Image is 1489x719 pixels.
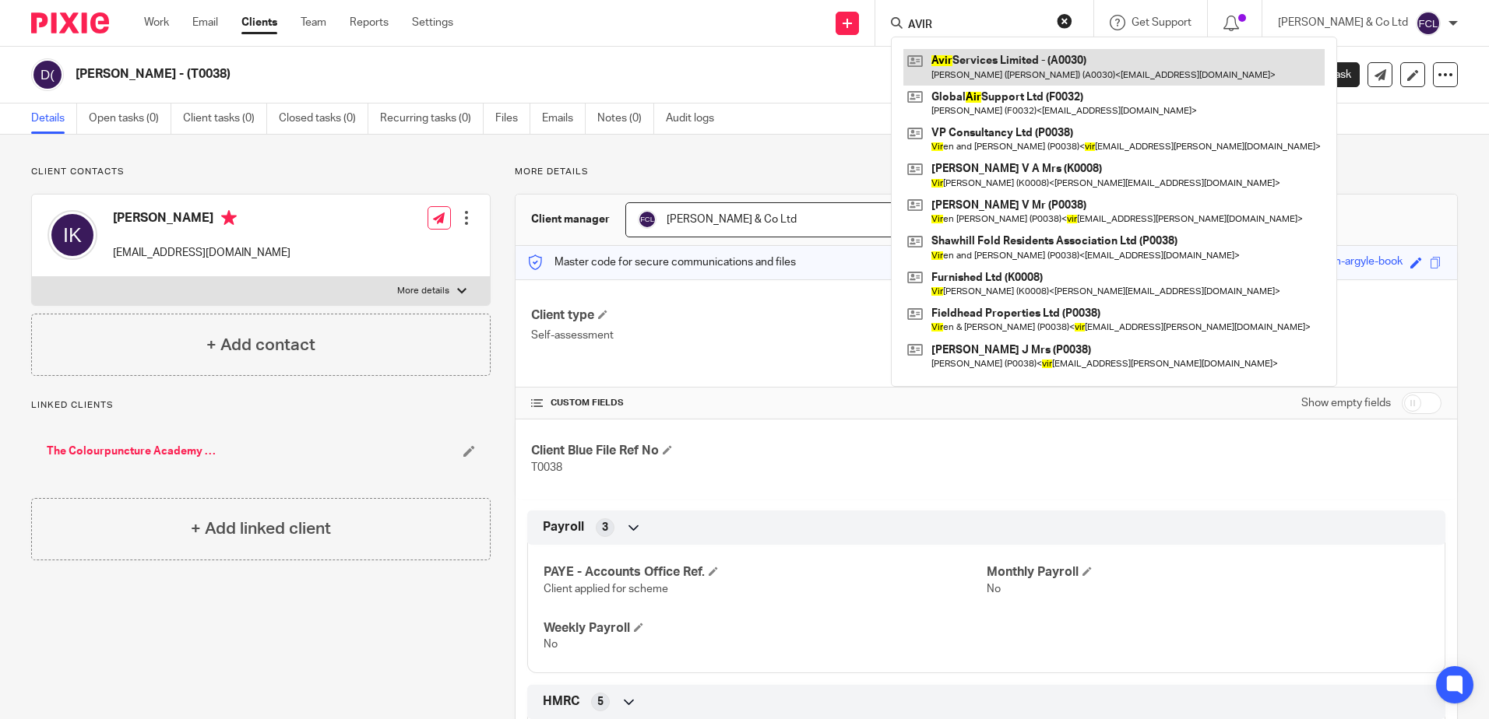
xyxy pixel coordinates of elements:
h4: PAYE - Accounts Office Ref. [544,564,986,580]
a: Open tasks (0) [89,103,171,134]
h2: [PERSON_NAME] - (T0038) [76,66,1012,82]
h4: CUSTOM FIELDS [531,397,986,409]
span: Client applied for scheme [544,584,668,594]
h4: Weekly Payroll [544,620,986,637]
span: 5 [597,694,604,710]
button: Clear [1057,13,1072,29]
h3: Client manager [531,212,610,227]
p: More details [515,166,1458,178]
a: Client tasks (0) [183,103,267,134]
span: No [987,584,1001,594]
a: Email [192,15,218,30]
h4: + Add linked client [191,517,331,541]
a: The Colourpuncture Academy Ltd - (T0038) - 07779 009643 [47,444,218,459]
a: Emails [542,103,586,134]
i: Primary [221,210,237,226]
div: furry-green-argyle-book [1285,254,1403,272]
p: [EMAIL_ADDRESS][DOMAIN_NAME] [113,245,290,261]
a: Reports [350,15,389,30]
img: svg%3E [638,210,656,229]
span: No [544,639,558,650]
h4: [PERSON_NAME] [113,210,290,230]
input: Search [906,19,1047,33]
img: svg%3E [48,210,97,260]
a: Team [301,15,326,30]
a: Details [31,103,77,134]
a: Audit logs [666,103,726,134]
span: [PERSON_NAME] & Co Ltd [667,214,797,225]
p: Self-assessment [531,328,986,343]
span: Payroll [543,519,584,535]
img: svg%3E [1416,11,1441,36]
p: [PERSON_NAME] & Co Ltd [1278,15,1408,30]
p: Linked clients [31,399,491,412]
a: Closed tasks (0) [279,103,368,134]
h4: Client type [531,307,986,324]
p: Client contacts [31,166,491,178]
span: Get Support [1132,17,1192,28]
img: svg%3E [31,58,64,91]
span: T0038 [531,462,562,473]
a: Recurring tasks (0) [380,103,484,134]
span: HMRC [543,693,579,710]
a: Clients [241,15,277,30]
h4: + Add contact [206,333,315,357]
span: 3 [602,520,608,535]
h4: Client Blue File Ref No [531,443,986,459]
a: Work [144,15,169,30]
p: Master code for secure communications and files [527,254,796,270]
p: More details [397,285,449,297]
a: Settings [412,15,453,30]
img: Pixie [31,12,109,33]
a: Notes (0) [597,103,654,134]
h4: Monthly Payroll [987,564,1429,580]
a: Files [495,103,530,134]
label: Show empty fields [1301,395,1391,411]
